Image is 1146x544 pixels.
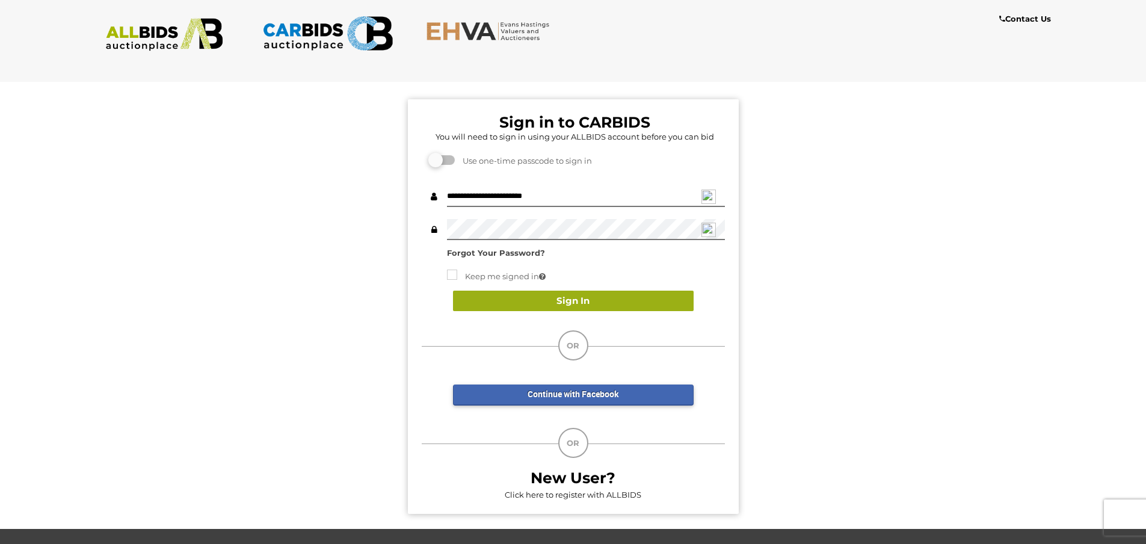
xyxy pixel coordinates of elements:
[505,490,641,499] a: Click here to register with ALLBIDS
[447,270,546,283] label: Keep me signed in
[499,113,650,131] b: Sign in to CARBIDS
[999,14,1051,23] b: Contact Us
[558,428,588,458] div: OR
[531,469,615,487] b: New User?
[701,190,716,204] img: npw-badge-icon-locked.svg
[457,156,592,165] span: Use one-time passcode to sign in
[701,223,716,237] img: npw-badge-icon-locked.svg
[447,248,545,258] a: Forgot Your Password?
[99,18,230,51] img: ALLBIDS.com.au
[426,21,556,41] img: EHVA.com.au
[453,385,694,406] a: Continue with Facebook
[425,132,725,141] h5: You will need to sign in using your ALLBIDS account before you can bid
[262,12,393,55] img: CARBIDS.com.au
[453,291,694,312] button: Sign In
[558,330,588,360] div: OR
[999,12,1054,26] a: Contact Us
